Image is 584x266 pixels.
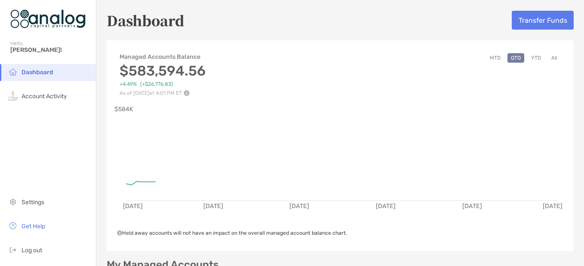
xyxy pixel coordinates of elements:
img: Performance Info [184,90,190,96]
h3: $583,594.56 [120,63,206,79]
span: Held away accounts will not have an impact on the overall managed account balance chart. [117,230,347,236]
text: [DATE] [203,203,223,210]
button: MTD [486,53,504,63]
span: Get Help [22,223,45,230]
text: [DATE] [462,203,482,210]
img: logout icon [8,245,18,255]
button: All [548,53,561,63]
span: Log out [22,247,42,254]
span: [PERSON_NAME]! [10,46,91,54]
button: QTD [507,53,524,63]
p: As of [DATE] at 4:01 PM ET [120,90,206,96]
img: household icon [8,66,18,77]
text: [DATE] [376,203,396,210]
text: $584K [114,106,133,113]
span: Account Activity [22,93,67,100]
span: ( +$26,776.83 ) [140,81,173,88]
span: Settings [22,199,44,206]
img: get-help icon [8,221,18,231]
text: [DATE] [290,203,310,210]
h4: Managed Accounts Balance [120,53,206,60]
img: settings icon [8,196,18,207]
text: [DATE] [543,203,562,210]
img: activity icon [8,91,18,101]
h5: Dashboard [107,10,184,30]
button: YTD [528,53,544,63]
button: Transfer Funds [512,11,574,30]
text: [DATE] [123,203,143,210]
span: Dashboard [22,69,53,76]
span: +4.49% [120,81,137,88]
img: Zoe Logo [10,3,86,34]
